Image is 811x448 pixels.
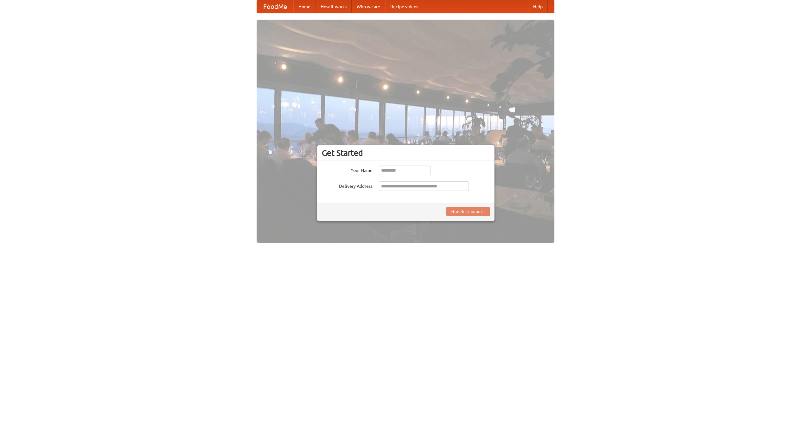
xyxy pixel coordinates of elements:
a: Recipe videos [385,0,423,13]
a: Home [293,0,316,13]
button: Find Restaurants! [446,207,490,216]
a: Who we are [352,0,385,13]
a: How it works [316,0,352,13]
a: Help [528,0,548,13]
label: Delivery Address [322,181,373,189]
label: Your Name [322,166,373,174]
h3: Get Started [322,148,490,158]
a: FoodMe [257,0,293,13]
